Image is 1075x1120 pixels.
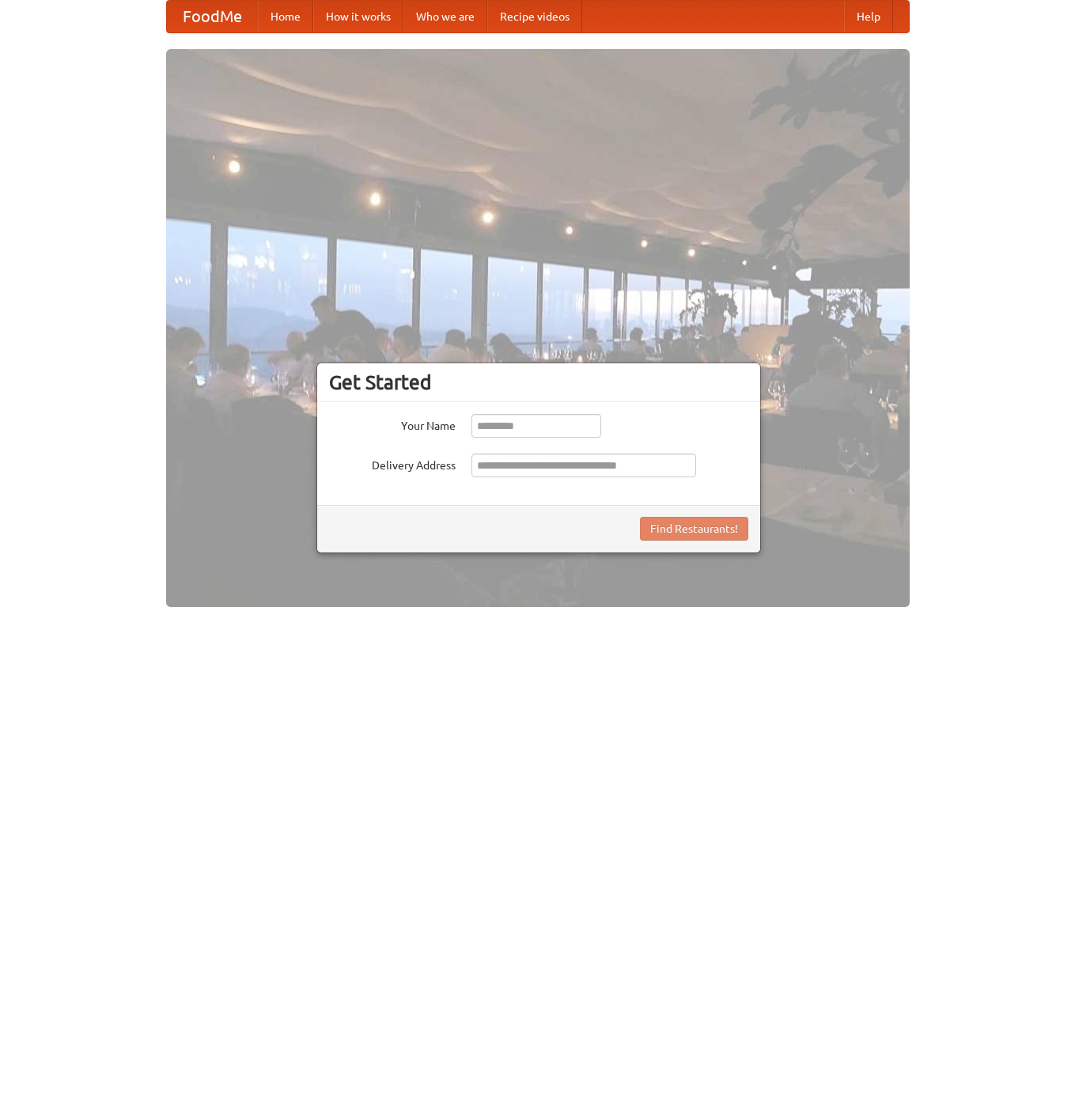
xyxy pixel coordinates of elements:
[844,1,893,32] a: Help
[329,370,748,394] h3: Get Started
[403,1,487,32] a: Who we are
[258,1,313,32] a: Home
[640,517,748,541] button: Find Restaurants!
[167,1,258,32] a: FoodMe
[313,1,403,32] a: How it works
[329,454,456,473] label: Delivery Address
[329,414,456,434] label: Your Name
[487,1,582,32] a: Recipe videos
